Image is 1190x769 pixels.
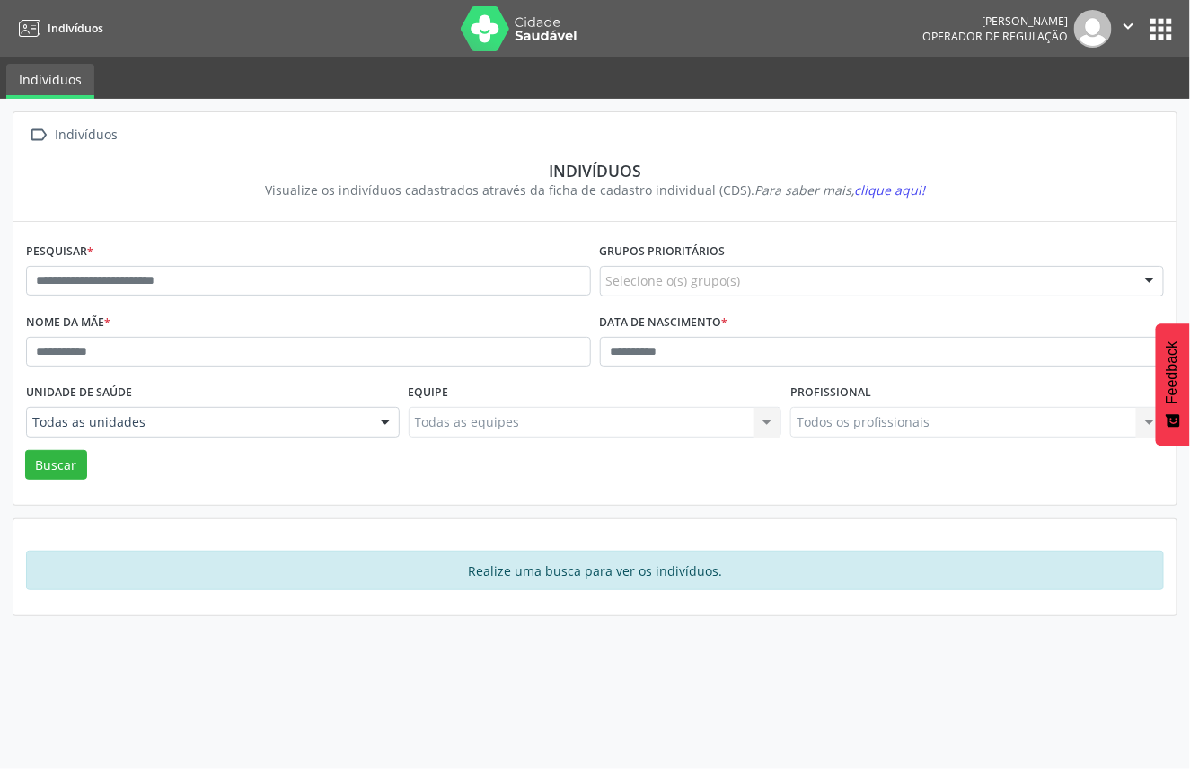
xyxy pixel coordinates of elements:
[409,379,449,407] label: Equipe
[26,379,132,407] label: Unidade de saúde
[922,13,1068,29] div: [PERSON_NAME]
[754,181,925,199] i: Para saber mais,
[48,21,103,36] span: Indivíduos
[26,551,1164,590] div: Realize uma busca para ver os indivíduos.
[1074,10,1112,48] img: img
[1119,16,1139,36] i: 
[25,450,87,481] button: Buscar
[26,122,121,148] a:  Indivíduos
[32,413,363,431] span: Todas as unidades
[26,122,52,148] i: 
[600,309,728,337] label: Data de nascimento
[600,238,726,266] label: Grupos prioritários
[26,309,110,337] label: Nome da mãe
[1146,13,1177,45] button: apps
[52,122,121,148] div: Indivíduos
[790,379,871,407] label: Profissional
[606,271,741,290] span: Selecione o(s) grupo(s)
[1112,10,1146,48] button: 
[6,64,94,99] a: Indivíduos
[922,29,1068,44] span: Operador de regulação
[39,161,1151,181] div: Indivíduos
[13,13,103,43] a: Indivíduos
[1165,341,1181,404] span: Feedback
[39,181,1151,199] div: Visualize os indivíduos cadastrados através da ficha de cadastro individual (CDS).
[26,238,93,266] label: Pesquisar
[1156,323,1190,446] button: Feedback - Mostrar pesquisa
[854,181,925,199] span: clique aqui!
